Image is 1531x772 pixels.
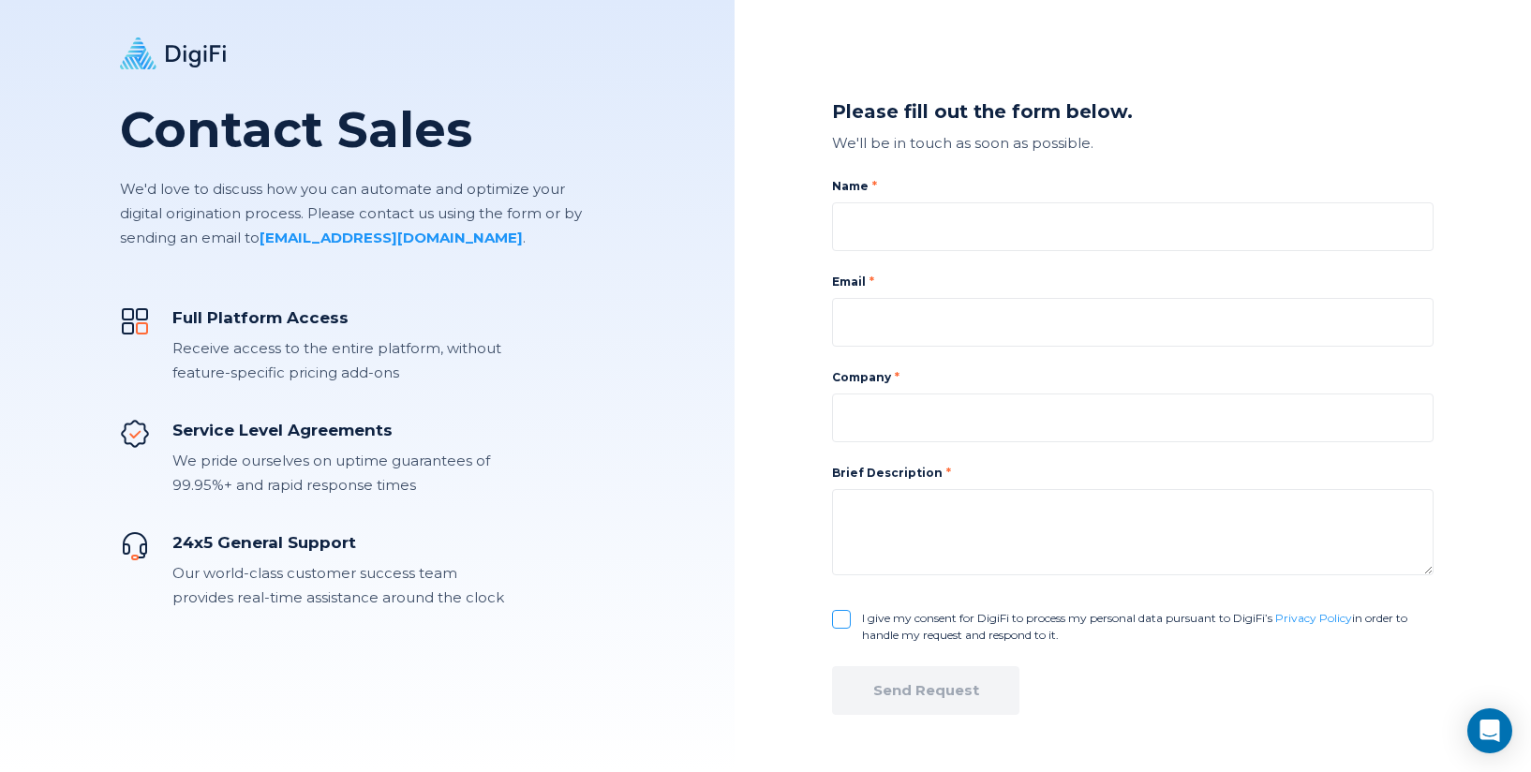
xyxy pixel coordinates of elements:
div: 24x5 General Support [172,531,504,554]
div: Please fill out the form below. [832,98,1434,126]
label: I give my consent for DigiFi to process my personal data pursuant to DigiFi’s in order to handle ... [862,610,1434,644]
div: Receive access to the entire platform, without feature-specific pricing add-ons [172,336,504,385]
label: Name [832,178,1434,195]
label: Email [832,274,1434,290]
div: Full Platform Access [172,306,504,329]
div: We pride ourselves on uptime guarantees of 99.95%+ and rapid response times [172,449,504,497]
label: Company [832,369,1434,386]
label: Brief Description [832,466,951,480]
a: Privacy Policy [1275,611,1352,625]
h1: Contact Sales [120,102,584,158]
div: Open Intercom Messenger [1467,708,1512,753]
button: Send Request [832,666,1019,715]
p: We'd love to discuss how you can automate and optimize your digital origination process. Please c... [120,177,584,250]
div: Our world-class customer success team provides real-time assistance around the clock [172,561,504,610]
div: Service Level Agreements [172,419,504,441]
a: [EMAIL_ADDRESS][DOMAIN_NAME] [260,229,523,246]
div: We'll be in touch as soon as possible. [832,131,1434,156]
div: Send Request [873,681,979,700]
